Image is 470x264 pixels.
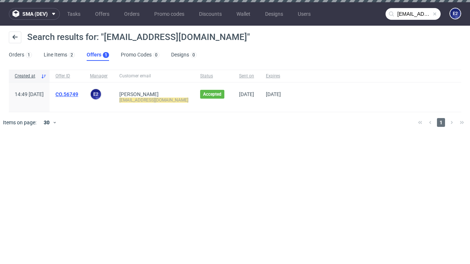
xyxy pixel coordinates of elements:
figcaption: e2 [450,8,460,19]
div: 1 [28,52,30,58]
div: 1 [105,52,107,58]
span: Expires [266,73,281,79]
div: 0 [155,52,158,58]
span: 14:49 [DATE] [15,91,44,97]
a: Line Items2 [44,49,75,61]
a: Promo codes [150,8,189,20]
span: Accepted [203,91,221,97]
div: 30 [39,117,53,128]
mark: [EMAIL_ADDRESS][DOMAIN_NAME] [119,98,188,103]
span: [DATE] [239,91,254,97]
span: Customer email [119,73,188,79]
a: Orders1 [9,49,32,61]
a: CO.56749 [55,91,78,97]
a: Designs0 [171,49,197,61]
span: Status [200,73,227,79]
button: sma (dev) [9,8,60,20]
a: Users [293,8,315,20]
span: Created at [15,73,38,79]
a: Discounts [195,8,226,20]
span: Sent on [239,73,254,79]
span: sma (dev) [22,11,48,16]
a: Orders [120,8,144,20]
span: 1 [437,118,445,127]
figcaption: e2 [91,89,101,99]
div: 2 [70,52,73,58]
a: Designs [261,8,288,20]
a: Tasks [63,8,85,20]
a: [PERSON_NAME] [119,91,159,97]
span: Offer ID [55,73,78,79]
span: Items on page: [3,119,36,126]
span: [DATE] [266,91,281,97]
a: Offers [91,8,114,20]
div: 0 [192,52,195,58]
a: Wallet [232,8,255,20]
a: Promo Codes0 [121,49,159,61]
a: Offers1 [87,49,109,61]
span: Search results for: "[EMAIL_ADDRESS][DOMAIN_NAME]" [27,32,250,42]
span: Manager [90,73,108,79]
